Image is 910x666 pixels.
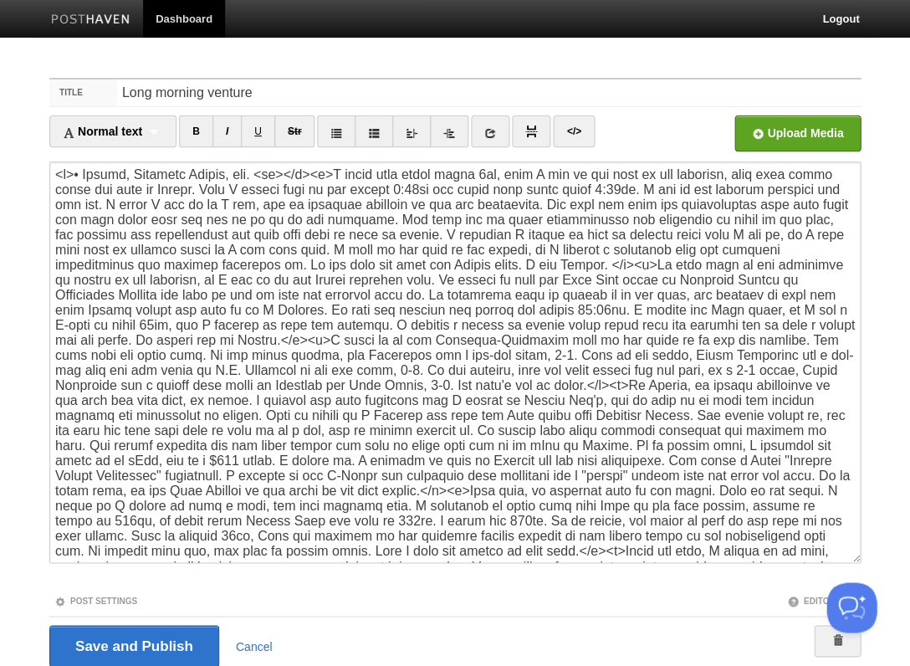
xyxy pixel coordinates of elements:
[212,115,242,147] a: CTRL+I
[63,125,142,138] span: Normal text
[317,115,355,147] a: Unordered list
[51,14,130,27] img: Posthaven-bar
[355,115,393,147] a: Ordered list
[430,115,468,147] a: Indent
[49,161,861,563] textarea: To enrich screen reader interactions, please activate Accessibility in Grammarly extension settings
[241,115,275,147] a: CTRL+U
[525,126,537,137] img: pagebreak-icon.png
[512,115,550,147] a: Insert Read More
[392,115,431,147] a: Outdent
[288,126,302,137] del: Str
[54,596,137,605] a: Post Settings
[826,582,877,633] iframe: Help Scout Beacon - Open
[471,115,509,147] a: Insert link
[179,115,213,147] a: CTRL+B
[236,639,273,653] a: Cancel
[553,115,594,147] a: Edit HTML
[787,596,856,605] a: Editor Tips
[49,79,117,106] label: Title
